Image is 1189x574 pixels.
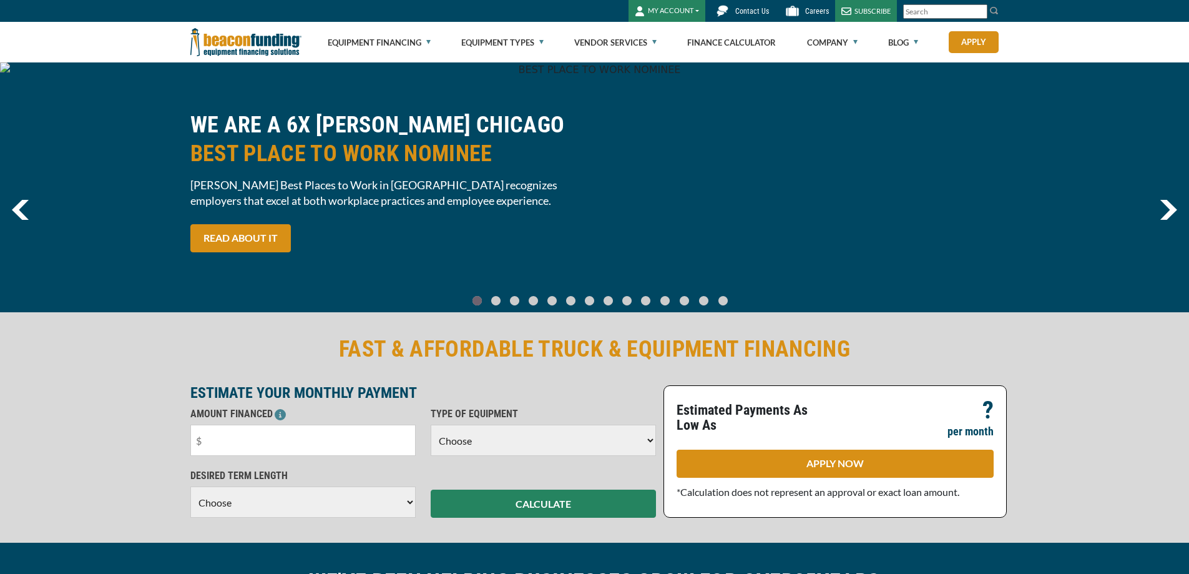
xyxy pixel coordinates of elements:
a: Go To Slide 10 [657,295,673,306]
a: Clear search text [974,7,984,17]
a: Equipment Types [461,22,544,62]
p: TYPE OF EQUIPMENT [431,407,656,422]
p: ESTIMATE YOUR MONTHLY PAYMENT [190,385,656,400]
a: Finance Calculator [687,22,776,62]
button: CALCULATE [431,490,656,518]
p: AMOUNT FINANCED [190,407,416,422]
input: Search [903,4,987,19]
h2: WE ARE A 6X [PERSON_NAME] CHICAGO [190,111,587,168]
span: [PERSON_NAME] Best Places to Work in [GEOGRAPHIC_DATA] recognizes employers that excel at both wo... [190,177,587,209]
a: Go To Slide 13 [715,295,731,306]
span: Careers [805,7,829,16]
a: Go To Slide 0 [470,295,485,306]
a: Go To Slide 1 [489,295,504,306]
p: Estimated Payments As Low As [677,403,828,433]
span: BEST PLACE TO WORK NOMINEE [190,139,587,168]
a: READ ABOUT IT [190,224,291,252]
a: Vendor Services [574,22,657,62]
a: next [1160,200,1177,220]
a: Go To Slide 12 [696,295,712,306]
a: Go To Slide 4 [545,295,560,306]
a: APPLY NOW [677,450,994,478]
img: Left Navigator [12,200,29,220]
a: Go To Slide 6 [582,295,597,306]
a: Go To Slide 5 [564,295,579,306]
img: Search [989,6,999,16]
a: Go To Slide 11 [677,295,692,306]
a: Go To Slide 8 [620,295,635,306]
span: Contact Us [735,7,769,16]
a: Company [807,22,858,62]
a: previous [12,200,29,220]
a: Go To Slide 7 [601,295,616,306]
a: Equipment Financing [328,22,431,62]
a: Go To Slide 3 [526,295,541,306]
p: ? [982,403,994,418]
a: Blog [888,22,918,62]
input: $ [190,425,416,456]
p: per month [947,424,994,439]
a: Go To Slide 9 [639,295,653,306]
h2: FAST & AFFORDABLE TRUCK & EQUIPMENT FINANCING [190,335,999,364]
a: Go To Slide 2 [507,295,522,306]
img: Beacon Funding Corporation logo [190,22,301,62]
p: DESIRED TERM LENGTH [190,468,416,483]
img: Right Navigator [1160,200,1177,220]
span: *Calculation does not represent an approval or exact loan amount. [677,486,959,498]
a: Apply [949,31,999,53]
